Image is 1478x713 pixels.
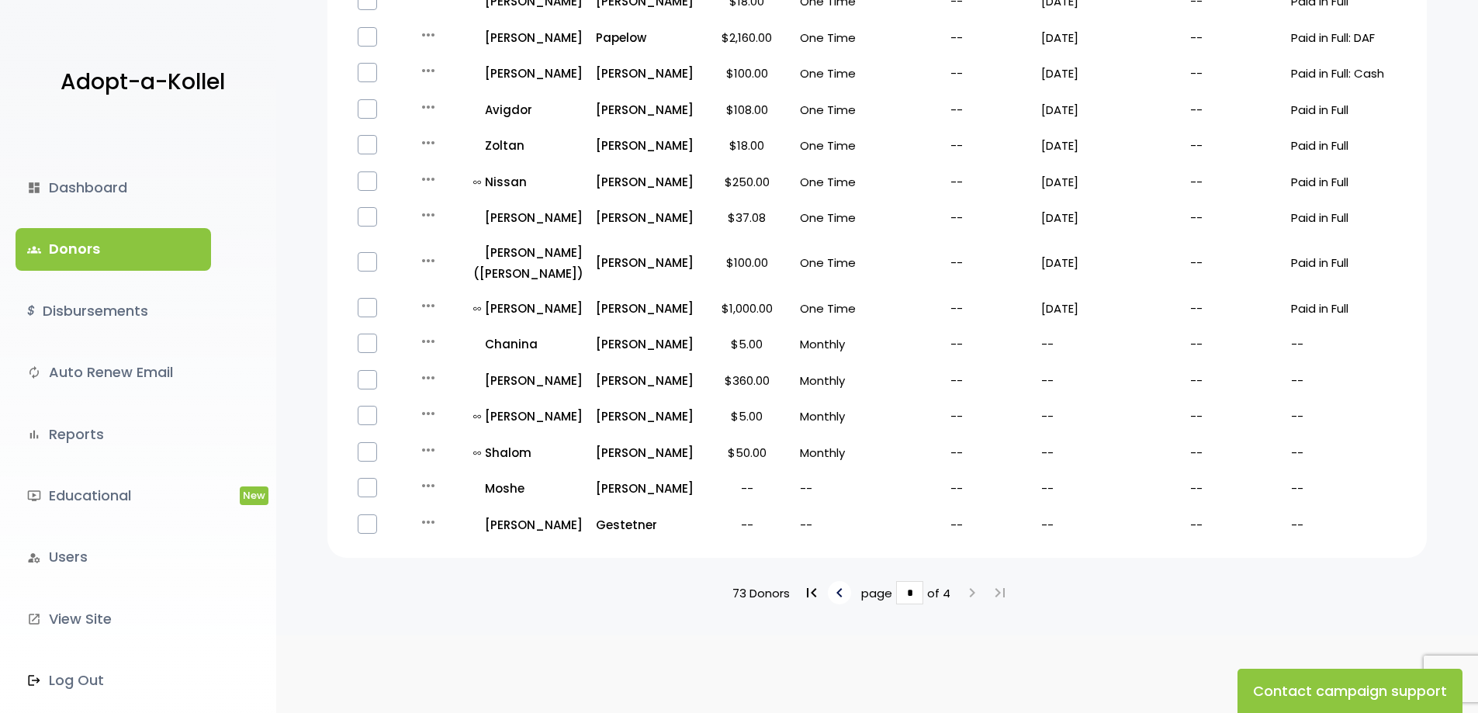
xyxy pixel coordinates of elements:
p: -- [706,478,787,499]
i: all_inclusive [473,449,485,457]
i: more_horiz [419,513,438,531]
a: [PERSON_NAME] [473,514,583,535]
p: -- [884,27,1029,48]
p: -- [1190,406,1279,427]
a: first_page [800,581,823,604]
i: ondemand_video [27,489,41,503]
i: more_horiz [419,332,438,351]
p: Monthly [800,442,872,463]
button: Contact campaign support [1237,669,1462,713]
a: [PERSON_NAME] [473,27,583,48]
a: all_inclusiveNissan [473,171,583,192]
p: -- [1190,298,1279,319]
p: -- [1041,442,1178,463]
i: keyboard_arrow_right [963,583,981,602]
p: $108.00 [706,99,787,120]
p: One Time [800,207,872,228]
p: Paid in Full [1291,135,1405,156]
p: [PERSON_NAME] [473,406,583,427]
a: Gestetner [596,514,694,535]
a: [PERSON_NAME] [596,63,694,84]
p: [PERSON_NAME] [473,370,583,391]
a: [PERSON_NAME] [596,442,694,463]
p: Moshe [473,478,583,499]
p: Paid in Full: DAF [1291,27,1405,48]
i: more_horiz [419,206,438,224]
a: groupsDonors [16,228,211,270]
p: -- [800,478,872,499]
a: autorenewAuto Renew Email [16,351,211,393]
p: -- [884,135,1029,156]
p: Nissan [473,171,583,192]
p: 73 Donors [732,583,790,604]
p: One Time [800,298,872,319]
p: [DATE] [1041,63,1178,84]
p: [DATE] [1041,171,1178,192]
p: page [861,583,892,604]
i: more_horiz [419,369,438,387]
p: One Time [800,27,872,48]
p: -- [884,334,1029,355]
i: more_horiz [419,170,438,189]
p: -- [1190,207,1279,228]
a: ondemand_videoEducationalNew [16,475,211,517]
p: $100.00 [706,63,787,84]
p: -- [884,442,1029,463]
i: more_horiz [419,404,438,423]
a: [PERSON_NAME] [596,207,694,228]
p: -- [1041,370,1178,391]
p: Adopt-a-Kollel [61,63,225,102]
p: -- [884,406,1029,427]
a: [PERSON_NAME] [473,63,583,84]
p: -- [1190,370,1279,391]
i: keyboard_arrow_left [830,583,849,602]
p: One Time [800,99,872,120]
p: $1,000.00 [706,298,787,319]
span: groups [27,243,41,257]
p: -- [1041,334,1178,355]
p: -- [1041,406,1178,427]
p: $50.00 [706,442,787,463]
p: [PERSON_NAME] [473,298,583,319]
p: -- [1190,478,1279,499]
a: launchView Site [16,598,211,640]
a: $Disbursements [16,290,211,332]
p: [PERSON_NAME] [596,406,694,427]
p: [PERSON_NAME] [596,252,694,273]
p: -- [884,298,1029,319]
p: -- [884,99,1029,120]
p: -- [884,252,1029,273]
p: [DATE] [1041,252,1178,273]
a: Log Out [16,659,211,701]
i: more_horiz [419,98,438,116]
i: all_inclusive [473,413,485,421]
a: [PERSON_NAME] [596,171,694,192]
p: [DATE] [1041,298,1178,319]
p: One Time [800,171,872,192]
p: -- [884,370,1029,391]
p: One Time [800,135,872,156]
p: Paid in Full: Cash [1291,63,1405,84]
p: -- [1190,334,1279,355]
i: manage_accounts [27,551,41,565]
a: [PERSON_NAME] [596,298,694,319]
a: Chanina [473,334,583,355]
p: -- [1291,478,1405,499]
p: -- [884,478,1029,499]
a: [PERSON_NAME] [596,370,694,391]
p: Paid in Full [1291,99,1405,120]
p: -- [884,171,1029,192]
p: -- [1190,514,1279,535]
a: Zoltan [473,135,583,156]
p: -- [1291,442,1405,463]
i: more_horiz [419,26,438,44]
